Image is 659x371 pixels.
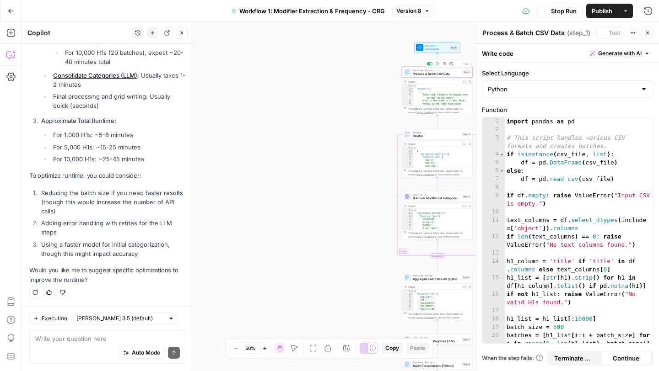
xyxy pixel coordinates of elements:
[416,235,434,238] span: Copy the output
[402,221,414,224] div: 5
[408,231,471,238] div: This output is too large & has been abbreviated for review. to view the full content.
[413,336,460,339] span: LLM · GPT-4.1
[76,314,164,323] input: Claude Sonnet 3.5 (default)
[413,69,461,72] span: Run Code · Python
[482,249,505,257] div: 13
[613,354,639,363] span: Continue
[402,224,414,227] div: 6
[462,276,471,280] div: Step 4
[402,209,414,212] div: 1
[408,80,460,84] div: Output
[29,313,71,324] button: Execution
[437,320,438,334] g: Edge from step_4 to step_7
[482,175,505,183] div: 7
[482,208,505,216] div: 10
[549,351,600,366] button: Terminate Workflow
[408,142,460,146] div: Output
[385,344,399,352] span: Copy
[482,315,505,323] div: 18
[482,290,505,307] div: 16
[554,354,595,363] span: Terminate Workflow
[416,316,434,319] span: Copy the output
[413,72,461,76] span: Process & Batch CSV Data
[482,150,505,159] div: 4
[450,46,459,50] div: Inputs
[411,147,414,150] span: Toggle code folding, rows 1 through 106
[482,159,505,167] div: 5
[482,28,565,37] textarea: Process & Batch CSV Data
[402,296,414,299] div: 3
[437,115,438,128] g: Edge from step_1 to step_2
[462,132,471,137] div: Step 2
[482,167,505,175] div: 6
[551,6,577,16] span: Stop Run
[482,354,543,362] span: When the step fails:
[402,164,414,168] div: 7
[482,117,505,126] div: 1
[413,274,460,277] span: Run Code · Python
[482,323,505,331] div: 19
[408,107,471,114] div: This output is too large & has been abbreviated for review. to view the full content.
[402,100,414,103] div: 5
[402,153,414,156] div: 3
[413,277,460,281] span: Aggregate Batch Results (Python)
[39,188,186,216] li: Reducing the batch size if you need faster results (though this would increase the number of API ...
[402,159,414,162] div: 5
[382,342,403,354] button: Copy
[462,362,471,366] div: Step 8
[402,212,414,215] div: 2
[245,344,255,352] span: 50%
[402,359,473,370] div: Run Code · PythonApply Consolidation (Python)Step 8
[482,69,654,78] label: Select Language
[41,117,116,124] strong: Approximate Total Runtime:
[482,233,505,249] div: 12
[51,154,186,164] li: For 10,000 H1s: ~25-45 minutes
[482,134,505,150] div: 3
[402,272,473,320] div: Run Code · PythonAggregate Batch Results (Python)Step 4Output{ "Resource Type":[ "Activity", "Art...
[402,307,414,311] div: 7
[413,131,460,134] span: Iteration
[462,338,471,342] div: Step 7
[416,173,434,176] span: Copy the output
[402,102,414,111] div: 6
[482,216,505,233] div: 11
[463,62,469,66] span: Test
[411,153,414,156] span: Toggle code folding, rows 3 through 104
[27,28,129,37] div: Copilot
[402,334,473,345] div: LLM · GPT-4.1Consolidate Categories (LLM)Step 7
[408,169,471,176] div: This output is too large & has been abbreviated for review. to view the full content.
[425,44,448,48] span: Workflow
[537,4,583,18] button: Stop Run
[413,196,460,201] span: Discover Modifiers & Categories (LLM)
[132,349,160,357] span: Auto Mode
[402,147,414,150] div: 1
[410,344,425,352] span: Paste
[482,126,505,134] div: 2
[596,27,624,39] button: Test
[598,49,642,58] span: Generate with AI
[482,105,654,114] label: Function
[226,4,390,18] button: Workflow 1: Modifier Extraction & Frequency - CRG
[586,48,654,59] button: Generate with AI
[402,129,473,177] div: LoopIterationIteratorStep 2Output[ { "aggregated_modifiers":{ "Resource Type":[ "poster", "poster...
[456,61,470,67] button: Test
[402,215,414,218] div: 3
[482,307,505,315] div: 17
[413,193,460,196] span: LLM · GPT-4.1
[413,134,460,138] span: Iterator
[402,191,473,239] div: LLM · GPT-4.1Discover Modifiers & Categories (LLM)Step 3Output{ "aggregated_modifiers":{ "Resourc...
[392,5,434,17] button: Version 8
[402,150,414,153] div: 2
[51,130,186,139] li: For 1,000 H1s: ~5-8 minutes
[411,215,414,218] span: Toggle code folding, rows 3 through 127
[402,90,414,94] div: 3
[586,4,618,18] button: Publish
[411,156,414,159] span: Toggle code folding, rows 4 through 103
[39,240,186,258] li: Using a faster model for initial categorization, though this might impact accuracy
[437,258,438,271] g: Edge from step_2-iteration-end to step_4
[63,48,186,66] li: For 10,000 H1s (20 batches), expect ~20-40 minutes total
[402,290,414,293] div: 1
[402,94,414,100] div: 4
[402,293,414,296] div: 2
[411,293,414,296] span: Toggle code folding, rows 2 through 168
